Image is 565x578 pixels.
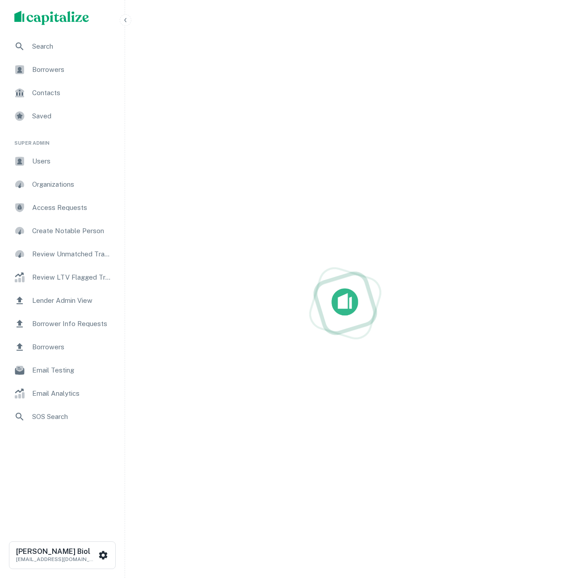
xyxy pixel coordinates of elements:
span: Organizations [32,179,112,190]
a: Organizations [7,174,117,195]
img: capitalize-logo.png [14,11,89,25]
span: Email Testing [32,365,112,376]
p: [EMAIL_ADDRESS][DOMAIN_NAME] [16,555,96,563]
a: Borrowers [7,336,117,358]
span: Borrowers [32,342,112,352]
a: Users [7,151,117,172]
h6: [PERSON_NAME] Biol [16,548,96,555]
span: Create Notable Person [32,226,112,236]
span: Saved [32,111,112,121]
a: Contacts [7,82,117,104]
a: Email Testing [7,360,117,381]
a: SOS Search [7,406,117,427]
span: Search [32,41,112,52]
a: Lender Admin View [7,290,117,311]
a: Search [7,36,117,57]
a: Review Unmatched Transactions [7,243,117,265]
a: Create Notable Person [7,220,117,242]
span: Lender Admin View [32,295,112,306]
button: [PERSON_NAME] Biol[EMAIL_ADDRESS][DOMAIN_NAME] [9,541,116,569]
a: Email Analytics [7,383,117,404]
span: Review LTV Flagged Transactions [32,272,112,283]
li: Super Admin [7,129,117,151]
a: Borrowers [7,59,117,80]
span: Borrower Info Requests [32,318,112,329]
a: Saved [7,105,117,127]
span: Review Unmatched Transactions [32,249,112,260]
span: Borrowers [32,64,112,75]
span: Users [32,156,112,167]
a: Borrower Info Requests [7,313,117,335]
iframe: Chat Widget [520,507,565,549]
span: SOS Search [32,411,112,422]
a: Review LTV Flagged Transactions [7,267,117,288]
span: Contacts [32,88,112,98]
span: Email Analytics [32,388,112,399]
a: Access Requests [7,197,117,218]
span: Access Requests [32,202,112,213]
